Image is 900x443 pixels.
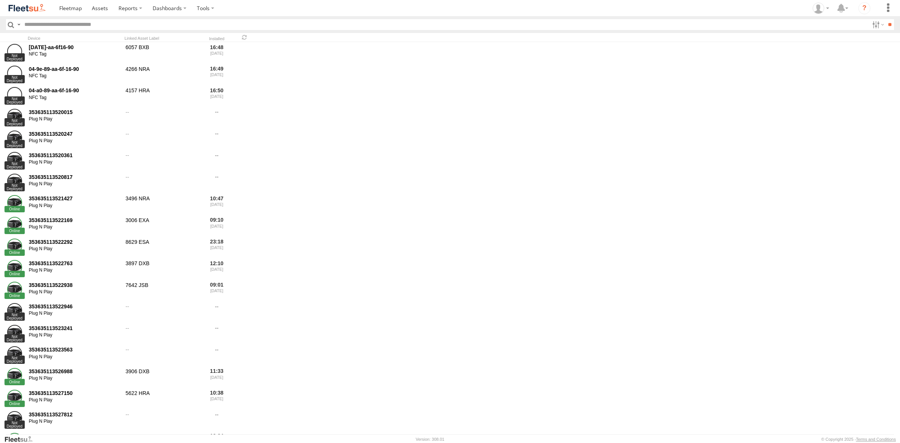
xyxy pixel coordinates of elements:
div: 3006 EXA [124,216,199,236]
div: Plug N Play [29,246,120,252]
div: 16:50 [DATE] [202,86,231,107]
div: 353635113522763 [29,260,120,267]
div: 353635113522292 [29,239,120,245]
div: Plug N Play [29,138,120,144]
div: 4157 HRA [124,86,199,107]
div: 6057 BXB [124,43,199,63]
div: 353635113521427 [29,195,120,202]
div: 16:49 [DATE] [202,65,231,85]
div: Plug N Play [29,203,120,209]
label: Search Filter Options [869,19,885,30]
div: 353635113522938 [29,282,120,288]
div: 353635113520817 [29,174,120,180]
div: Plug N Play [29,116,120,122]
span: Refresh [240,34,249,41]
div: 12:10 [DATE] [202,259,231,279]
div: Plug N Play [29,397,120,403]
a: Visit our Website [4,435,39,443]
div: Plug N Play [29,159,120,165]
a: Terms and Conditions [856,437,896,441]
i: ? [858,2,870,14]
div: 4266 NRA [124,65,199,85]
div: 16:48 [DATE] [202,43,231,63]
div: 04-a0-89-aa-6f-16-90 [29,87,120,94]
div: 353635113523563 [29,346,120,353]
div: Plug N Play [29,181,120,187]
div: 3897 DXB [124,259,199,279]
div: 353635113527150 [29,390,120,396]
div: Linked Asset Label [124,36,199,41]
div: 353635113523241 [29,325,120,332]
div: Plug N Play [29,332,120,338]
div: 353635113520247 [29,131,120,137]
div: 23:18 [DATE] [202,237,231,258]
div: NFC Tag [29,95,120,101]
div: Aasif Ayoob [810,3,832,14]
div: NFC Tag [29,73,120,79]
div: Plug N Play [29,419,120,425]
div: 09:10 [DATE] [202,216,231,236]
div: 3906 DXB [124,367,199,387]
div: Plug N Play [29,289,120,295]
div: 10:38 [DATE] [202,389,231,409]
div: 11:33 [DATE] [202,367,231,387]
div: 8629 ESA [124,237,199,258]
div: © Copyright 2025 - [821,437,896,441]
div: Plug N Play [29,375,120,381]
div: [DATE]-aa-6f16-90 [29,44,120,51]
img: fleetsu-logo-horizontal.svg [7,3,46,13]
div: 10:47 [DATE] [202,194,231,215]
div: 5622 HRA [124,389,199,409]
div: 3496 NRA [124,194,199,215]
div: 7642 JSB [124,281,199,301]
div: 353635113522946 [29,303,120,310]
div: 353635113522169 [29,217,120,224]
div: NFC Tag [29,51,120,57]
div: 09:01 [DATE] [202,281,231,301]
div: 353635113526988 [29,368,120,375]
div: 353635113528067 [29,433,120,440]
div: 353635113520015 [29,109,120,116]
label: Search Query [16,19,22,30]
div: Plug N Play [29,224,120,230]
div: Installed [202,37,231,41]
div: Device [28,36,121,41]
div: 353635113520361 [29,152,120,159]
div: Plug N Play [29,311,120,317]
div: Plug N Play [29,267,120,273]
div: 353635113527812 [29,411,120,418]
div: 04-9e-89-aa-6f-16-90 [29,66,120,72]
div: Plug N Play [29,354,120,360]
div: Version: 308.01 [416,437,444,441]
